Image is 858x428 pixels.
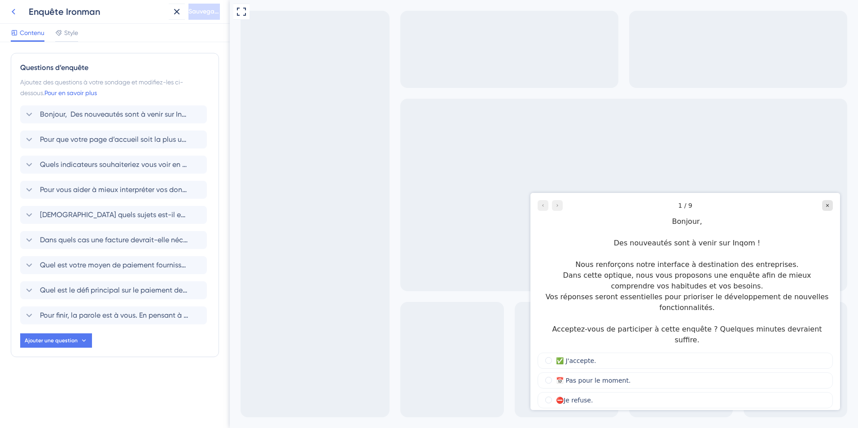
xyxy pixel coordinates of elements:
[40,109,188,120] span: Bonjour, Des nouveautés sont à venir sur Inqom ! Nous renforçons notre interface à destination de...
[40,184,188,195] span: Pour vous aider à mieux interpréter vos données, que outil d’analyse vous serait le plus utile ?
[20,62,210,73] div: Questions d’enquête
[64,27,78,38] span: Style
[40,285,188,296] span: Quel est le défi principal sur le paiement de vos factures fournisseurs ?
[40,310,188,321] span: Pour finir, la parole est à vous. En pensant à votre travail de tous les jours, quelle est la fon...
[20,77,210,98] div: Ajoutez des questions à votre sondage et modifiez-les ci-dessous.
[40,134,188,145] span: Pour que votre page d’accueil soit la plus utile possible, elle devrait avant tout afficher :
[29,5,165,18] div: Enquête Ironman
[119,302,150,309] span: Messages
[90,280,179,316] button: Messages
[188,6,220,17] span: Sauvegarder
[25,337,78,344] span: Ajouter une question
[18,210,150,220] div: Envoyez-nous un message
[20,333,92,348] button: Ajouter une question
[44,89,97,96] a: Pour en savoir plus
[40,235,188,245] span: Dans quels cas une facture devrait-elle nécessiter une validation par un responsible ?
[301,193,610,410] iframe: UserGuiding Survey
[188,4,220,20] button: Sauvegarder
[30,302,60,309] span: Domicile
[40,260,188,271] span: Quel est votre moyen de paiement fournisseur habituel ?
[9,203,171,227] div: Envoyez-nous un message
[154,14,171,31] div: Fermer
[40,210,188,220] span: [DEMOGRAPHIC_DATA] quels sujets est-il essentiel pour vous d’être alerté ?
[20,27,44,38] span: Contenu
[40,159,188,170] span: Quels indicateurs souhaiteriez vous voir en priorité sur une page dédié au pilotage ?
